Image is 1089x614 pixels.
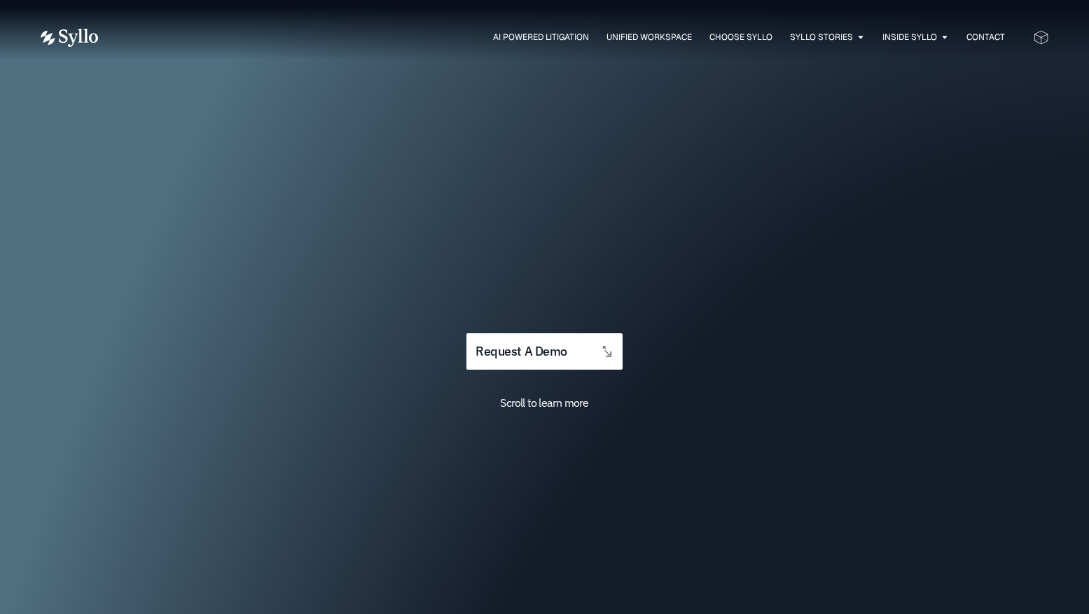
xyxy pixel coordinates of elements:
[493,31,589,43] a: AI Powered Litigation
[882,31,937,43] a: Inside Syllo
[790,31,853,43] a: Syllo Stories
[126,31,1005,44] nav: Menu
[466,333,622,370] a: request a demo
[500,396,588,410] span: Scroll to learn more
[476,345,567,358] span: request a demo
[966,31,1005,43] a: Contact
[709,31,772,43] a: Choose Syllo
[126,31,1005,44] div: Menu Toggle
[41,29,98,47] img: Vector
[606,31,692,43] a: Unified Workspace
